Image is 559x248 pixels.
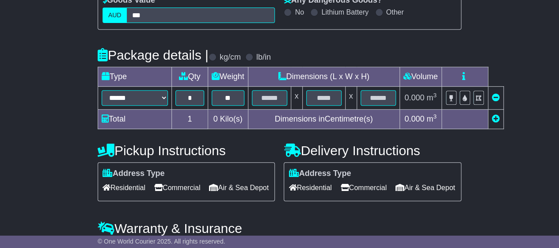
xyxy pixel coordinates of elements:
[404,114,424,123] span: 0.000
[256,53,271,62] label: lb/in
[284,143,461,158] h4: Delivery Instructions
[321,8,369,16] label: Lithium Battery
[171,110,208,129] td: 1
[386,8,404,16] label: Other
[208,110,248,129] td: Kilo(s)
[433,113,437,120] sup: 3
[426,114,437,123] span: m
[103,8,127,23] label: AUD
[289,169,351,179] label: Address Type
[345,87,357,110] td: x
[208,67,248,87] td: Weight
[248,110,399,129] td: Dimensions in Centimetre(s)
[98,110,171,129] td: Total
[98,221,461,236] h4: Warranty & Insurance
[103,181,145,195] span: Residential
[248,67,399,87] td: Dimensions (L x W x H)
[341,181,387,195] span: Commercial
[103,169,165,179] label: Address Type
[289,181,331,195] span: Residential
[395,181,455,195] span: Air & Sea Depot
[492,114,500,123] a: Add new item
[98,238,225,245] span: © One World Courier 2025. All rights reserved.
[98,48,209,62] h4: Package details |
[295,8,304,16] label: No
[171,67,208,87] td: Qty
[98,143,275,158] h4: Pickup Instructions
[213,114,218,123] span: 0
[426,93,437,102] span: m
[492,93,500,102] a: Remove this item
[98,67,171,87] td: Type
[404,93,424,102] span: 0.000
[433,92,437,99] sup: 3
[399,67,441,87] td: Volume
[154,181,200,195] span: Commercial
[291,87,302,110] td: x
[209,181,269,195] span: Air & Sea Depot
[220,53,241,62] label: kg/cm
